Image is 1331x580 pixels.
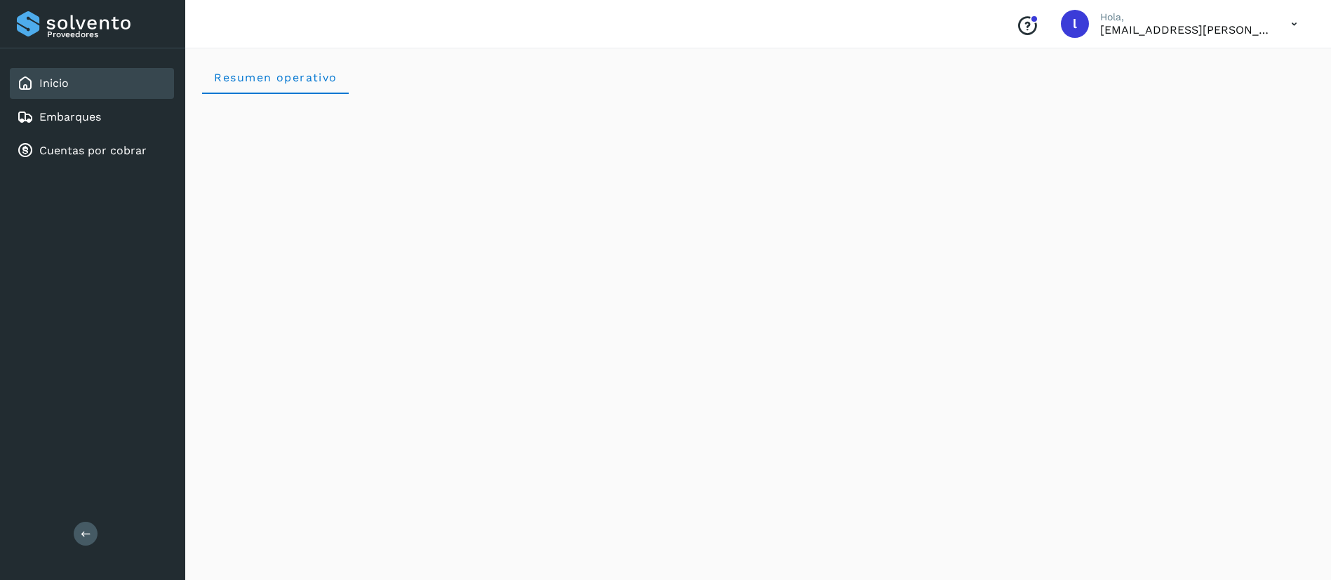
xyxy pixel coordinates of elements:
[1100,11,1269,23] p: Hola,
[10,68,174,99] div: Inicio
[47,29,168,39] p: Proveedores
[39,110,101,123] a: Embarques
[1100,23,1269,36] p: lauraamalia.castillo@xpertal.com
[39,144,147,157] a: Cuentas por cobrar
[10,135,174,166] div: Cuentas por cobrar
[10,102,174,133] div: Embarques
[39,76,69,90] a: Inicio
[213,71,337,84] span: Resumen operativo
